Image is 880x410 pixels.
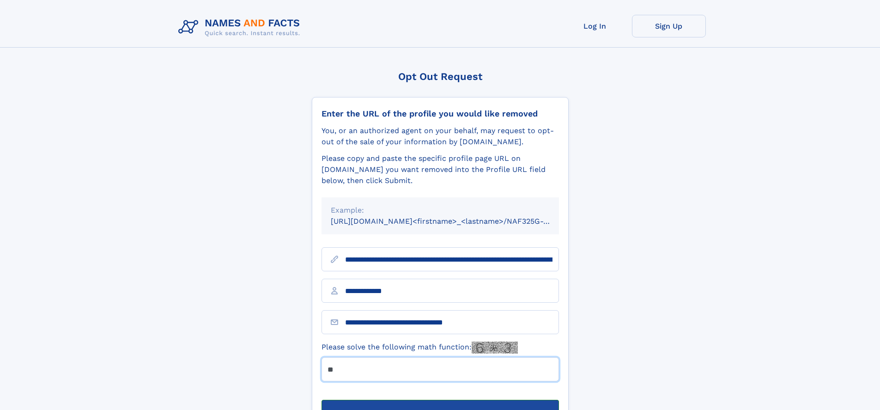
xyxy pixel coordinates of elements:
[322,109,559,119] div: Enter the URL of the profile you would like removed
[331,205,550,216] div: Example:
[632,15,706,37] a: Sign Up
[312,71,569,82] div: Opt Out Request
[322,125,559,147] div: You, or an authorized agent on your behalf, may request to opt-out of the sale of your informatio...
[175,15,308,40] img: Logo Names and Facts
[558,15,632,37] a: Log In
[331,217,577,226] small: [URL][DOMAIN_NAME]<firstname>_<lastname>/NAF325G-xxxxxxxx
[322,342,518,354] label: Please solve the following math function:
[322,153,559,186] div: Please copy and paste the specific profile page URL on [DOMAIN_NAME] you want removed into the Pr...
